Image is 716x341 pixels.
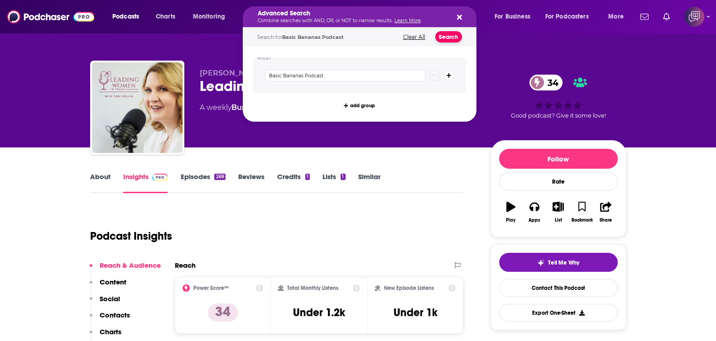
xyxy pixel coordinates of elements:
[282,34,344,40] span: Basic Bananas Podcast
[238,172,264,193] a: Reviews
[193,285,229,291] h2: Power Score™
[90,261,161,278] button: Reach & Audience
[112,10,139,23] span: Podcasts
[257,57,271,61] h4: Group 1
[600,218,612,223] div: Share
[529,75,563,90] a: 34
[539,9,602,24] button: open menu
[100,278,126,286] p: Content
[90,311,130,327] button: Contacts
[100,261,161,270] p: Reach & Audience
[659,9,673,24] a: Show notifications dropdown
[545,10,589,23] span: For Podcasters
[684,7,704,27] img: User Profile
[341,174,345,180] div: 1
[193,10,225,23] span: Monitoring
[394,18,421,24] a: Learn More
[358,172,380,193] a: Similar
[90,229,172,243] h1: Podcast Insights
[350,103,375,108] span: add group
[208,303,238,322] p: 34
[435,31,462,43] button: Search
[499,279,618,297] a: Contact This Podcast
[499,196,523,228] button: Play
[608,10,624,23] span: More
[287,285,338,291] h2: Total Monthly Listens
[180,172,225,193] a: Episodes269
[150,9,181,24] a: Charts
[156,10,175,23] span: Charts
[499,304,618,322] button: Export One-Sheet
[200,69,264,77] span: [PERSON_NAME]
[305,174,310,180] div: 1
[90,172,111,193] a: About
[175,261,196,270] h2: Reach
[265,70,425,81] input: Type a keyword or phrase...
[555,218,562,223] div: List
[123,172,168,193] a: InsightsPodchaser Pro
[322,172,345,193] a: Lists1
[258,19,447,23] p: Combine searches with AND, OR, or NOT to narrow results.
[506,218,515,223] div: Play
[257,34,344,40] span: Search for
[488,9,542,24] button: open menu
[495,10,530,23] span: For Business
[293,306,345,319] h3: Under 1.2k
[571,218,592,223] div: Bookmark
[100,294,120,303] p: Social
[511,112,606,119] span: Good podcast? Give it some love!
[684,7,704,27] button: Show profile menu
[548,259,579,266] span: Tell Me Why
[187,9,237,24] button: open menu
[152,174,168,181] img: Podchaser Pro
[7,8,94,25] img: Podchaser - Follow, Share and Rate Podcasts
[602,9,635,24] button: open menu
[258,10,447,17] h5: Advanced Search
[499,253,618,272] button: tell me why sparkleTell Me Why
[594,196,617,228] button: Share
[499,172,618,191] div: Rate
[200,102,389,113] div: A weekly podcast
[394,306,437,319] h3: Under 1k
[100,311,130,319] p: Contacts
[90,278,126,294] button: Content
[538,75,563,90] span: 34
[637,9,652,24] a: Show notifications dropdown
[384,285,434,291] h2: New Episode Listens
[537,259,544,266] img: tell me why sparkle
[277,172,310,193] a: Credits1
[490,69,626,125] div: 34Good podcast? Give it some love!
[106,9,151,24] button: open menu
[523,196,546,228] button: Apps
[529,218,540,223] div: Apps
[92,62,183,153] img: Leading Women in Tech Podcast
[546,196,570,228] button: List
[214,174,225,180] div: 269
[684,7,704,27] span: Logged in as corioliscompany
[400,34,428,40] button: Clear All
[341,100,378,111] button: add group
[231,103,264,112] a: Business
[251,6,485,27] div: Search podcasts, credits, & more...
[90,294,120,311] button: Social
[100,327,121,336] p: Charts
[570,196,594,228] button: Bookmark
[499,149,618,169] button: Follow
